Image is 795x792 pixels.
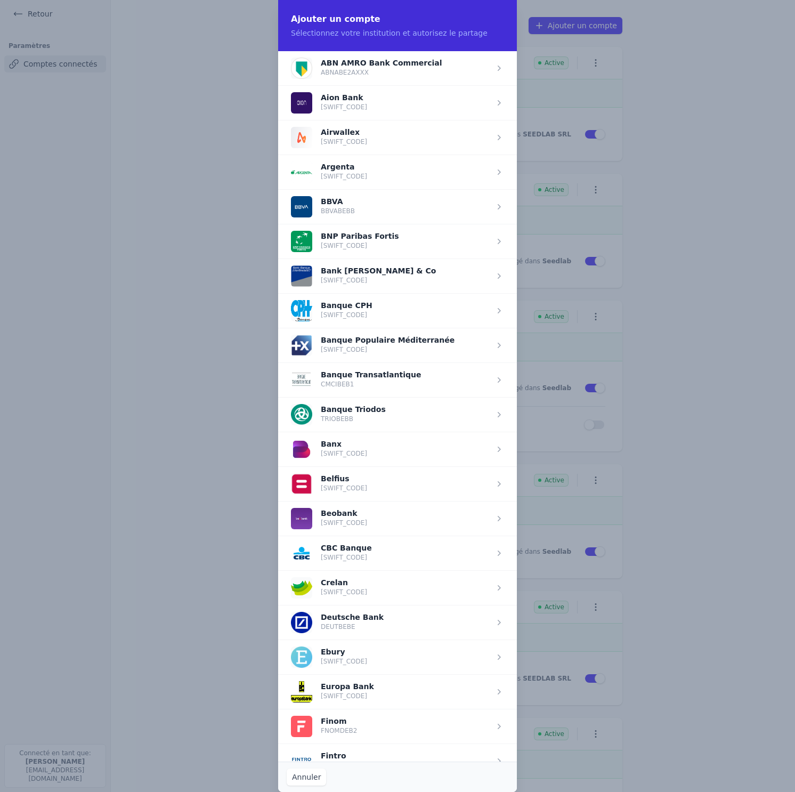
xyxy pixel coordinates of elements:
[321,510,367,516] p: Beobank
[291,196,355,217] button: BBVA BBVABEBB
[321,60,442,66] p: ABN AMRO Bank Commercial
[321,371,421,378] p: Banque Transatlantique
[321,441,367,447] p: Banx
[321,337,455,343] p: Banque Populaire Méditerranée
[291,161,367,183] button: Argenta [SWIFT_CODE]
[291,92,367,114] button: Aion Bank [SWIFT_CODE]
[291,543,372,564] button: CBC Banque [SWIFT_CODE]
[291,439,367,460] button: Banx [SWIFT_CODE]
[321,545,372,551] p: CBC Banque
[291,127,367,148] button: Airwallex [SWIFT_CODE]
[321,718,357,724] p: Finom
[291,28,504,38] p: Sélectionnez votre institution et autorisez le partage
[321,753,367,759] p: Fintro
[291,577,367,599] button: Crelan [SWIFT_CODE]
[291,265,436,287] button: Bank [PERSON_NAME] & Co [SWIFT_CODE]
[291,612,384,633] button: Deutsche Bank DEUTBEBE
[321,475,367,482] p: Belfius
[291,473,367,495] button: Belfius [SWIFT_CODE]
[291,58,442,79] button: ABN AMRO Bank Commercial ABNABE2AXXX
[291,231,399,252] button: BNP Paribas Fortis [SWIFT_CODE]
[321,164,367,170] p: Argenta
[321,129,367,135] p: Airwallex
[321,268,436,274] p: Bank [PERSON_NAME] & Co
[291,369,421,391] button: Banque Transatlantique CMCIBEB1
[321,302,372,309] p: Banque CPH
[321,198,355,205] p: BBVA
[291,646,367,668] button: Ebury [SWIFT_CODE]
[291,335,455,356] button: Banque Populaire Méditerranée [SWIFT_CODE]
[291,716,357,737] button: Finom FNOMDEB2
[287,769,326,786] button: Annuler
[321,233,399,239] p: BNP Paribas Fortis
[321,649,367,655] p: Ebury
[291,750,367,772] button: Fintro [SWIFT_CODE]
[321,614,384,620] p: Deutsche Bank
[321,94,367,101] p: Aion Bank
[291,13,504,26] h2: Ajouter un compte
[291,300,372,321] button: Banque CPH [SWIFT_CODE]
[291,681,374,702] button: Europa Bank [SWIFT_CODE]
[321,579,367,586] p: Crelan
[321,406,386,413] p: Banque Triodos
[291,508,367,529] button: Beobank [SWIFT_CODE]
[291,404,386,425] button: Banque Triodos TRIOBEBB
[321,683,374,690] p: Europa Bank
